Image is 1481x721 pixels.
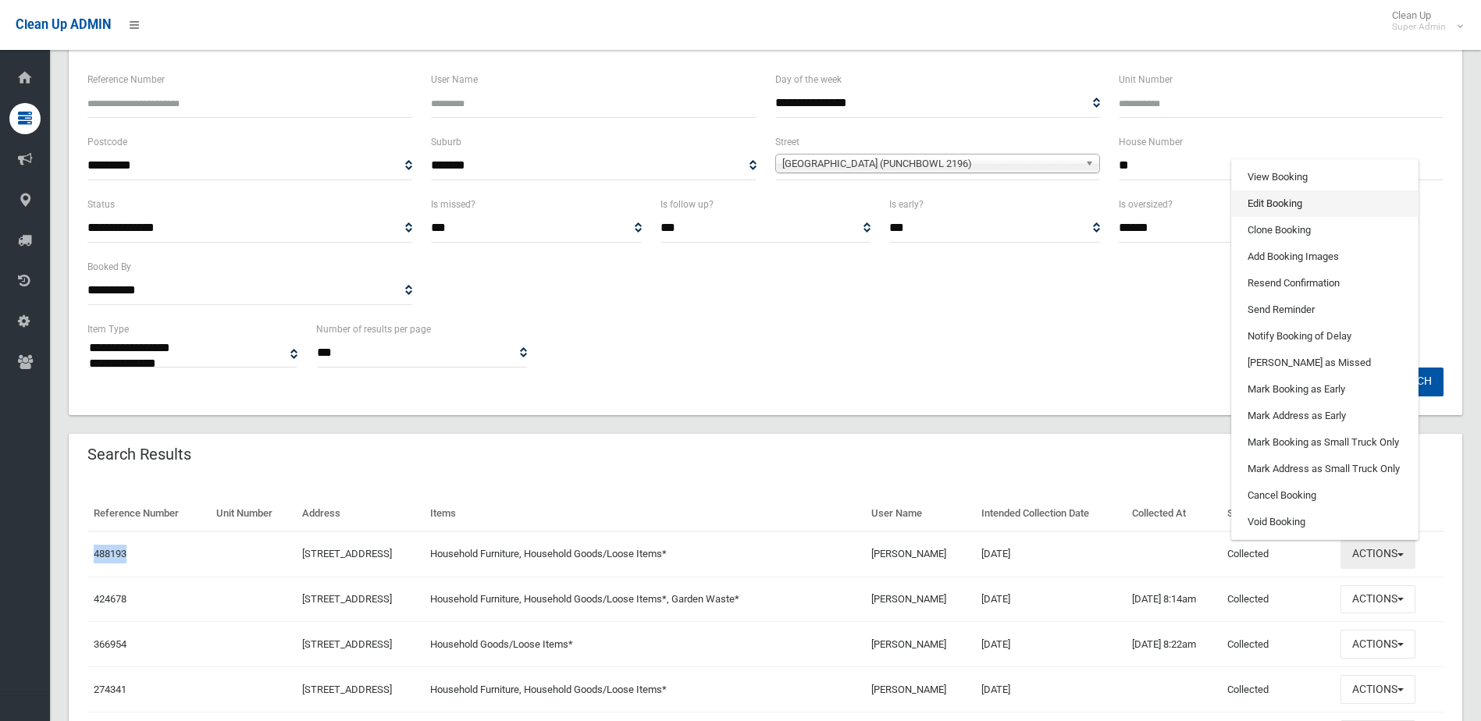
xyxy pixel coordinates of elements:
a: 274341 [94,684,126,695]
button: Actions [1340,585,1415,614]
label: Postcode [87,133,127,151]
td: [DATE] 8:22am [1126,622,1222,667]
a: Void Booking [1232,509,1418,535]
a: [STREET_ADDRESS] [302,638,392,650]
td: Collected [1221,577,1333,622]
th: Address [296,496,424,531]
td: Household Goods/Loose Items* [424,622,865,667]
a: Mark Booking as Early [1232,376,1418,403]
a: Mark Address as Small Truck Only [1232,456,1418,482]
a: [PERSON_NAME] as Missed [1232,350,1418,376]
td: Collected [1221,531,1333,577]
label: Status [87,196,115,213]
a: Notify Booking of Delay [1232,323,1418,350]
label: Is oversized? [1119,196,1173,213]
td: [PERSON_NAME] [865,667,974,712]
small: Super Admin [1392,21,1446,33]
label: Unit Number [1119,71,1173,88]
button: Actions [1340,540,1415,569]
label: Is early? [889,196,924,213]
label: Is follow up? [660,196,714,213]
button: Actions [1340,630,1415,659]
a: [STREET_ADDRESS] [302,593,392,605]
td: [PERSON_NAME] [865,577,974,622]
label: Day of the week [775,71,842,88]
label: Reference Number [87,71,165,88]
a: Clone Booking [1232,217,1418,243]
a: View Booking [1232,164,1418,190]
label: User Name [431,71,478,88]
a: Mark Booking as Small Truck Only [1232,429,1418,456]
a: 424678 [94,593,126,605]
td: Collected [1221,667,1333,712]
td: [DATE] 8:14am [1126,577,1222,622]
td: [DATE] [975,531,1126,577]
td: Household Furniture, Household Goods/Loose Items*, Garden Waste* [424,577,865,622]
th: Collected At [1126,496,1222,531]
a: Resend Confirmation [1232,270,1418,297]
label: Suburb [431,133,461,151]
label: Number of results per page [316,321,431,338]
td: [DATE] [975,667,1126,712]
label: Street [775,133,799,151]
label: Is missed? [431,196,475,213]
span: Clean Up [1384,9,1461,33]
a: [STREET_ADDRESS] [302,548,392,559]
a: Mark Address as Early [1232,403,1418,429]
td: Collected [1221,622,1333,667]
a: Cancel Booking [1232,482,1418,509]
td: [DATE] [975,622,1126,667]
a: 366954 [94,638,126,650]
header: Search Results [69,439,210,470]
th: Status [1221,496,1333,531]
label: Booked By [87,258,131,275]
a: Add Booking Images [1232,243,1418,270]
td: [PERSON_NAME] [865,622,974,667]
label: Item Type [87,321,129,338]
button: Actions [1340,675,1415,704]
td: Household Furniture, Household Goods/Loose Items* [424,667,865,712]
span: [GEOGRAPHIC_DATA] (PUNCHBOWL 2196) [782,154,1079,173]
th: Unit Number [210,496,296,531]
th: Items [424,496,865,531]
td: [DATE] [975,577,1126,622]
a: Send Reminder [1232,297,1418,323]
a: Edit Booking [1232,190,1418,217]
th: Reference Number [87,496,210,531]
td: Household Furniture, Household Goods/Loose Items* [424,531,865,577]
a: 488193 [94,548,126,559]
th: Intended Collection Date [975,496,1126,531]
label: House Number [1119,133,1183,151]
a: [STREET_ADDRESS] [302,684,392,695]
span: Clean Up ADMIN [16,17,111,32]
th: User Name [865,496,974,531]
td: [PERSON_NAME] [865,531,974,577]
